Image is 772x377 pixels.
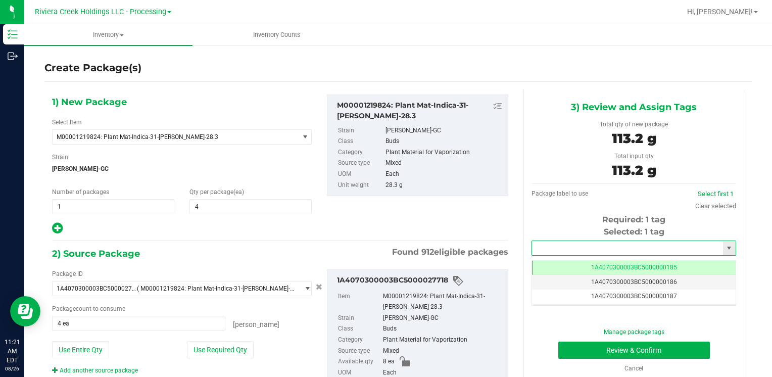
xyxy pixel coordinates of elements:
div: M00001219824: Plant Mat-Indica-31-[PERSON_NAME]-28.3 [383,291,503,313]
div: Plant Material for Vaporization [383,335,503,346]
span: M00001219824: Plant Mat-Indica-31-[PERSON_NAME]-28.3 [57,133,285,140]
span: 1A4070300003BC5000027718 [57,285,137,292]
span: (ea) [233,188,244,196]
span: 1A4070300003BC5000000187 [591,293,677,300]
span: 1A4070300003BC5000000186 [591,278,677,286]
inline-svg: Outbound [8,51,18,61]
div: Each [385,169,503,180]
span: Inventory Counts [239,30,314,39]
iframe: Resource center [10,296,40,326]
span: 113.2 g [612,130,656,147]
div: Buds [385,136,503,147]
span: Riviera Creek Holdings LLC - Processing [35,8,166,16]
span: 1A4070300003BC5000000185 [591,264,677,271]
label: Category [338,335,381,346]
label: Unit weight [338,180,383,191]
span: 2) Source Package [52,246,140,261]
span: Selected: 1 tag [604,227,664,237]
span: 113.2 g [612,162,656,178]
span: Package label to use [532,190,588,197]
label: Category [338,147,383,158]
span: [PERSON_NAME] [233,320,279,328]
span: 3) Review and Assign Tags [571,100,697,115]
p: 11:21 AM EDT [5,338,20,365]
div: Plant Material for Vaporization [385,147,503,158]
span: select [299,130,311,144]
input: Starting tag number [532,241,723,255]
label: Source type [338,158,383,169]
span: Number of packages [52,188,109,196]
button: Use Required Qty [187,341,254,358]
span: [PERSON_NAME]-GC [52,161,312,176]
label: Strain [52,153,68,162]
span: Required: 1 tag [602,215,665,224]
span: select [299,281,311,296]
span: Qty per package [189,188,244,196]
label: Available qty [338,356,381,367]
label: Class [338,136,383,147]
span: 1) New Package [52,95,127,110]
a: Inventory [24,24,192,45]
label: Item [338,291,381,313]
p: 08/26 [5,365,20,372]
div: M00001219824: Plant Mat-Indica-31-Stambaugh GC-28.3 [337,100,503,121]
a: Inventory Counts [192,24,361,45]
input: 4 [190,200,311,214]
span: Hi, [PERSON_NAME]! [687,8,753,16]
button: Review & Confirm [558,342,710,359]
input: 1 [53,200,174,214]
label: Class [338,323,381,335]
label: Select Item [52,118,82,127]
a: Clear selected [695,202,736,210]
a: Cancel [624,365,643,372]
input: 4 ea [53,316,225,331]
span: Inventory [24,30,192,39]
div: [PERSON_NAME]-GC [385,125,503,136]
a: Manage package tags [604,328,664,336]
span: ( M00001219824: Plant Mat-Indica-31-[PERSON_NAME]-28.3 ) [137,285,295,292]
label: UOM [338,169,383,180]
div: 28.3 g [385,180,503,191]
div: Mixed [385,158,503,169]
span: Found eligible packages [392,246,508,258]
a: Add another source package [52,367,138,374]
span: Total qty of new package [600,121,668,128]
div: Buds [383,323,503,335]
h4: Create Package(s) [44,61,141,75]
div: [PERSON_NAME]-GC [383,313,503,324]
div: Mixed [383,346,503,357]
label: Strain [338,125,383,136]
label: Strain [338,313,381,324]
button: Use Entire Qty [52,341,109,358]
span: Package to consume [52,305,125,312]
button: Cancel button [313,280,325,295]
span: 8 ea [383,356,395,367]
span: Add new output [52,227,63,234]
label: Source type [338,346,381,357]
div: 1A4070300003BC5000027718 [337,275,503,287]
span: 912 [421,247,434,257]
inline-svg: Inventory [8,29,18,39]
span: Total input qty [614,153,654,160]
span: count [76,305,91,312]
span: Package ID [52,270,83,277]
a: Select first 1 [698,190,734,198]
span: select [723,241,736,255]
